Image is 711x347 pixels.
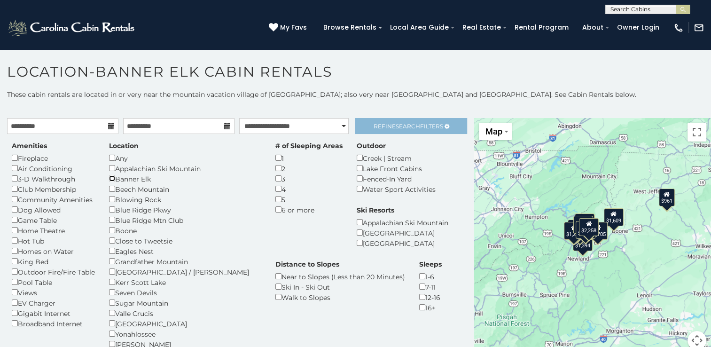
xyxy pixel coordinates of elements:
div: $2,194 [576,221,595,239]
button: Change map style [479,123,512,140]
a: Local Area Guide [385,20,453,35]
div: Seven Devils [109,287,261,298]
div: 2 [275,163,343,173]
label: Distance to Slopes [275,260,339,269]
div: Close to Tweetsie [109,236,261,246]
a: Browse Rentals [319,20,381,35]
div: $1,394 [573,233,593,251]
div: Lake Front Cabins [357,163,436,173]
div: Kerr Scott Lake [109,277,261,287]
div: Blue Ridge Mtn Club [109,215,261,225]
div: Blowing Rock [109,194,261,205]
div: Dog Allowed [12,205,95,215]
div: Outdoor Fire/Fire Table [12,267,95,277]
div: Fenced-In Yard [357,173,436,184]
label: # of Sleeping Areas [275,141,343,150]
div: Beech Mountain [109,184,261,194]
div: King Bed [12,256,95,267]
div: 3-D Walkthrough [12,173,95,184]
span: Refine Filters [374,123,443,130]
div: Near to Slopes (Less than 20 Minutes) [275,271,405,282]
div: $1,509 [575,213,594,231]
div: Appalachian Ski Mountain [109,163,261,173]
div: Gigabit Internet [12,308,95,318]
div: Game Table [12,215,95,225]
span: Map [485,126,502,136]
div: Boone [109,225,261,236]
label: Amenities [12,141,47,150]
label: Outdoor [357,141,386,150]
label: Location [109,141,139,150]
div: $1,619 [573,216,593,234]
div: 12-16 [419,292,442,302]
div: $2,705 [588,221,608,239]
div: Blue Ridge Pkwy [109,205,261,215]
div: Club Membership [12,184,95,194]
div: Any [109,153,261,163]
div: [GEOGRAPHIC_DATA] [357,238,448,248]
div: Homes on Water [12,246,95,256]
span: My Favs [280,23,307,32]
div: 7-11 [419,282,442,292]
div: 3 [275,173,343,184]
a: Owner Login [612,20,664,35]
div: Broadband Internet [12,318,95,329]
div: Creek | Stream [357,153,436,163]
div: [GEOGRAPHIC_DATA] / [PERSON_NAME] [109,267,261,277]
label: Ski Resorts [357,205,394,215]
div: 1 [275,153,343,163]
div: 16+ [419,302,442,313]
div: [GEOGRAPHIC_DATA] [357,228,448,238]
div: 5 [275,194,343,205]
a: Rental Program [510,20,573,35]
a: Real Estate [458,20,506,35]
div: $961 [658,188,674,206]
img: White-1-2.png [7,18,137,37]
a: RefineSearchFilters [355,118,467,134]
div: Grandfather Mountain [109,256,261,267]
div: Appalachian Ski Mountain [357,217,448,228]
div: Ski In - Ski Out [275,282,405,292]
div: Hot Tub [12,236,95,246]
div: Air Conditioning [12,163,95,173]
img: mail-regular-white.png [694,23,704,33]
a: About [578,20,608,35]
div: Sugar Mountain [109,298,261,308]
div: EV Charger [12,298,95,308]
div: Community Amenities [12,194,95,205]
div: $1,609 [604,208,624,226]
div: Yonahlossee [109,329,261,339]
div: Valle Crucis [109,308,261,318]
img: phone-regular-white.png [673,23,684,33]
div: $1,236 [564,222,584,240]
div: Views [12,287,95,298]
div: Home Theatre [12,225,95,236]
div: 1-6 [419,271,442,282]
div: 6 or more [275,205,343,215]
button: Toggle fullscreen view [688,123,706,142]
div: Pool Table [12,277,95,287]
span: Search [396,123,420,130]
div: 4 [275,184,343,194]
div: Eagles Nest [109,246,261,256]
label: Sleeps [419,260,442,269]
div: Banner Elk [109,173,261,184]
div: Fireplace [12,153,95,163]
div: [GEOGRAPHIC_DATA] [109,318,261,329]
div: Water Sport Activities [357,184,436,194]
a: My Favs [269,23,309,33]
div: $2,258 [579,218,599,236]
div: Walk to Slopes [275,292,405,302]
